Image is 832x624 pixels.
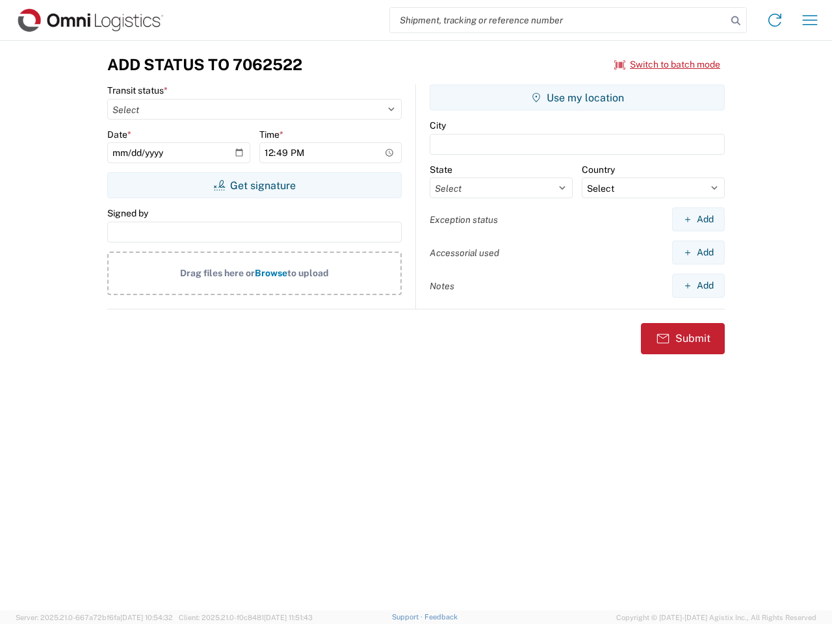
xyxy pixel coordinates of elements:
[264,614,313,621] span: [DATE] 11:51:43
[179,614,313,621] span: Client: 2025.21.0-f0c8481
[582,164,615,175] label: Country
[16,614,173,621] span: Server: 2025.21.0-667a72bf6fa
[287,268,329,278] span: to upload
[120,614,173,621] span: [DATE] 10:54:32
[390,8,727,32] input: Shipment, tracking or reference number
[430,120,446,131] label: City
[616,612,816,623] span: Copyright © [DATE]-[DATE] Agistix Inc., All Rights Reserved
[424,613,458,621] a: Feedback
[430,84,725,110] button: Use my location
[430,214,498,226] label: Exception status
[107,207,148,219] label: Signed by
[430,247,499,259] label: Accessorial used
[259,129,283,140] label: Time
[392,613,424,621] a: Support
[672,207,725,231] button: Add
[180,268,255,278] span: Drag files here or
[107,172,402,198] button: Get signature
[107,55,302,74] h3: Add Status to 7062522
[107,129,131,140] label: Date
[430,280,454,292] label: Notes
[255,268,287,278] span: Browse
[641,323,725,354] button: Submit
[614,54,720,75] button: Switch to batch mode
[430,164,452,175] label: State
[672,240,725,265] button: Add
[107,84,168,96] label: Transit status
[672,274,725,298] button: Add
